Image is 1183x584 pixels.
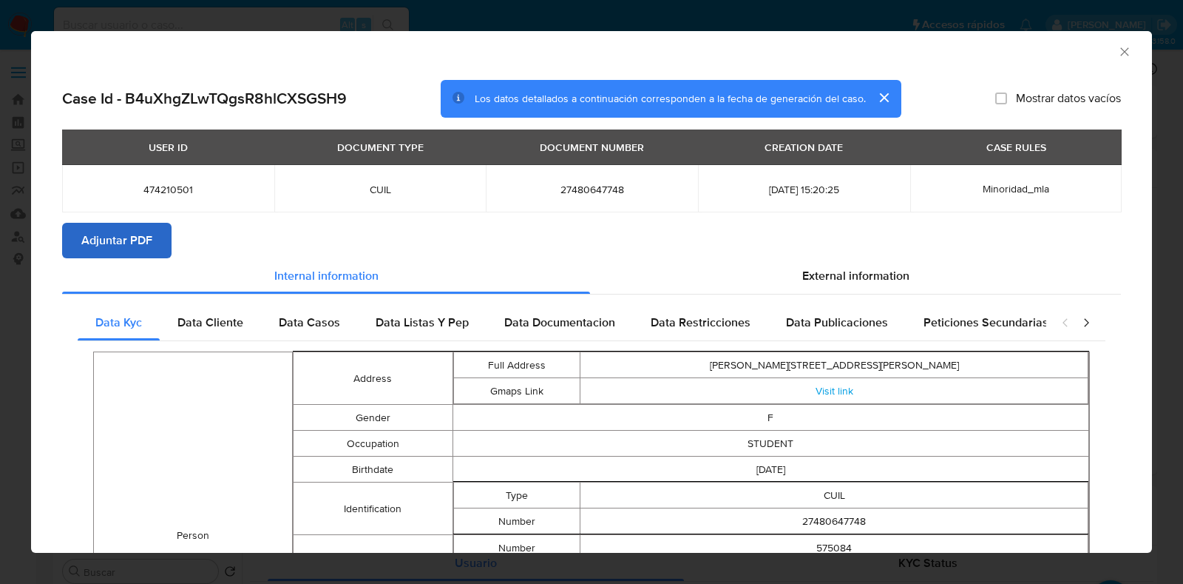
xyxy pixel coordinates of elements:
td: 575084 [580,535,1088,561]
a: Visit link [816,383,853,398]
span: CUIL [292,183,469,196]
td: Occupation [294,431,452,457]
div: Detailed info [62,258,1121,294]
td: Birthdate [294,457,452,483]
td: STUDENT [452,431,1089,457]
div: closure-recommendation-modal [31,31,1152,553]
h2: Case Id - B4uXhgZLwTQgsR8hlCXSGSH9 [62,89,347,108]
span: Minoridad_mla [983,181,1049,196]
span: Data Cliente [177,314,243,331]
button: Cerrar ventana [1117,44,1131,58]
span: External information [802,267,909,284]
span: Mostrar datos vacíos [1016,91,1121,106]
div: DOCUMENT TYPE [328,135,433,160]
span: Data Documentacion [504,314,615,331]
button: cerrar [866,80,901,115]
span: Data Publicaciones [786,314,888,331]
span: Data Casos [279,314,340,331]
div: Detailed internal info [78,305,1046,340]
div: CREATION DATE [756,135,852,160]
span: Data Restricciones [651,314,750,331]
span: Internal information [274,267,379,284]
td: Full Address [453,352,580,378]
div: USER ID [140,135,197,160]
td: Identification [294,483,452,535]
span: Adjuntar PDF [81,224,152,257]
button: Adjuntar PDF [62,223,172,258]
span: 27480647748 [504,183,680,196]
span: Los datos detallados a continuación corresponden a la fecha de generación del caso. [475,91,866,106]
td: Number [453,535,580,561]
td: Address [294,352,452,405]
td: [PERSON_NAME][STREET_ADDRESS][PERSON_NAME] [580,352,1088,378]
td: Type [453,483,580,509]
div: DOCUMENT NUMBER [531,135,653,160]
td: Number [453,509,580,534]
td: F [452,405,1089,431]
div: CASE RULES [977,135,1055,160]
span: Data Kyc [95,314,142,331]
td: CUIL [580,483,1088,509]
span: Data Listas Y Pep [376,314,469,331]
span: [DATE] 15:20:25 [716,183,892,196]
span: 474210501 [80,183,257,196]
td: Gmaps Link [453,378,580,404]
td: Gender [294,405,452,431]
span: Peticiones Secundarias [923,314,1048,331]
input: Mostrar datos vacíos [995,93,1007,104]
td: 27480647748 [580,509,1088,534]
td: [DATE] [452,457,1089,483]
